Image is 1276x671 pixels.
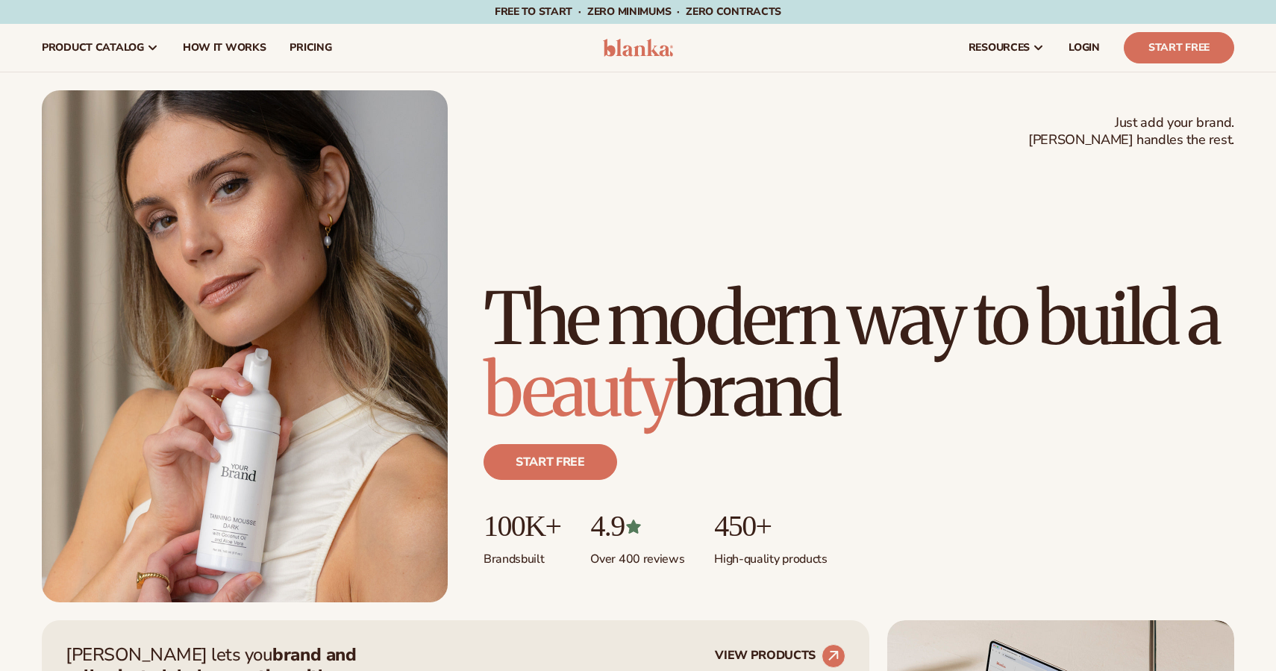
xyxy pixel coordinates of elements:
img: Female holding tanning mousse. [42,90,448,602]
p: Over 400 reviews [590,543,684,567]
a: Start free [484,444,617,480]
span: resources [969,42,1030,54]
p: High-quality products [714,543,827,567]
a: product catalog [30,24,171,72]
p: 4.9 [590,510,684,543]
a: LOGIN [1057,24,1112,72]
a: Start Free [1124,32,1234,63]
span: LOGIN [1069,42,1100,54]
span: pricing [290,42,331,54]
img: logo [603,39,674,57]
p: 100K+ [484,510,560,543]
a: How It Works [171,24,278,72]
p: Brands built [484,543,560,567]
span: How It Works [183,42,266,54]
span: product catalog [42,42,144,54]
span: beauty [484,346,673,435]
h1: The modern way to build a brand [484,283,1234,426]
a: pricing [278,24,343,72]
span: Just add your brand. [PERSON_NAME] handles the rest. [1028,114,1234,149]
p: 450+ [714,510,827,543]
a: VIEW PRODUCTS [715,644,845,668]
span: Free to start · ZERO minimums · ZERO contracts [495,4,781,19]
a: resources [957,24,1057,72]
